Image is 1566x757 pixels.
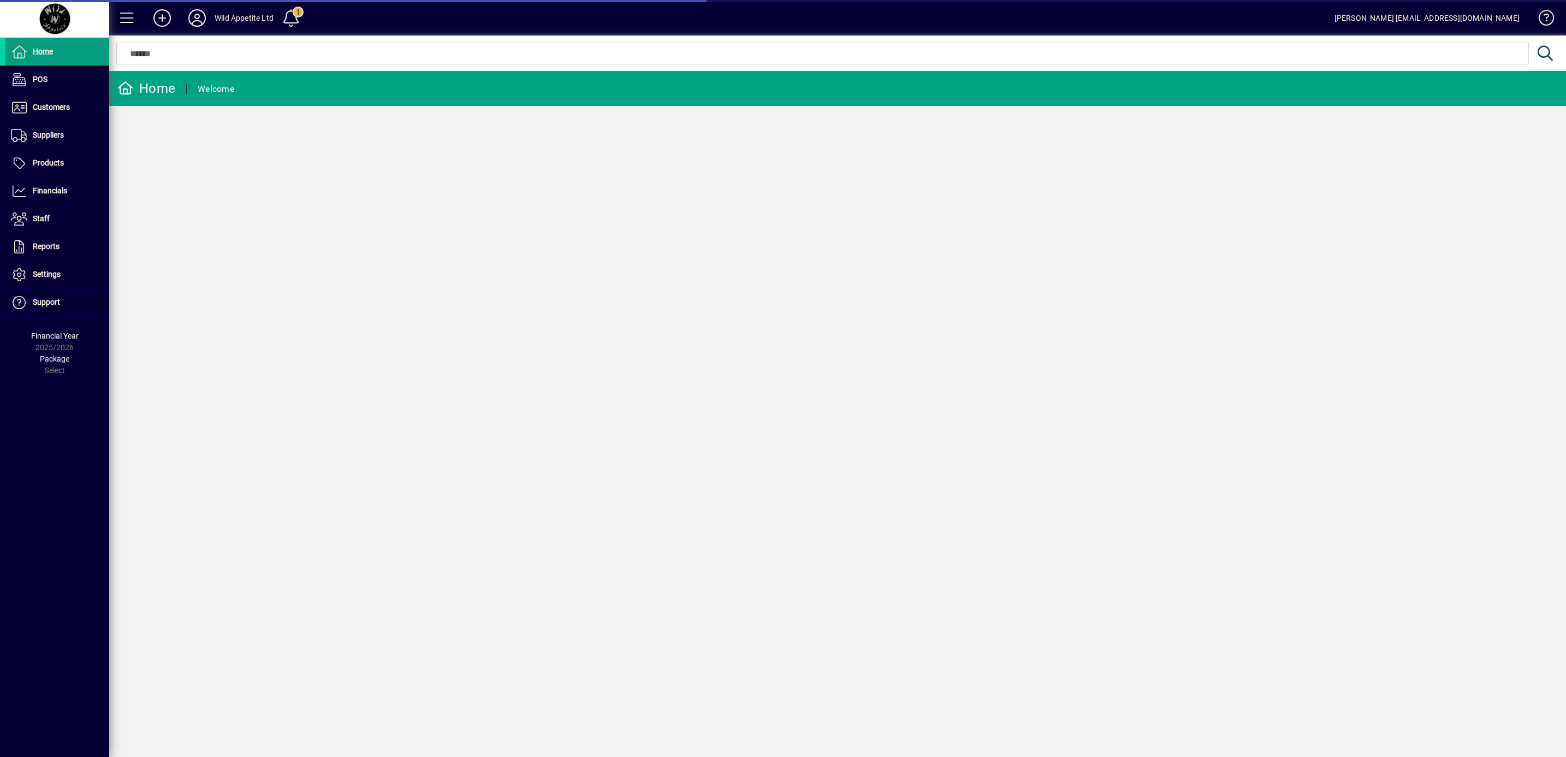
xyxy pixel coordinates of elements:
[180,8,215,28] button: Profile
[33,186,67,195] span: Financials
[5,66,109,93] a: POS
[5,150,109,177] a: Products
[1334,9,1520,27] div: [PERSON_NAME] [EMAIL_ADDRESS][DOMAIN_NAME]
[40,354,69,363] span: Package
[33,103,70,111] span: Customers
[5,233,109,261] a: Reports
[33,131,64,139] span: Suppliers
[33,158,64,167] span: Products
[145,8,180,28] button: Add
[5,122,109,149] a: Suppliers
[33,75,48,84] span: POS
[117,80,175,97] div: Home
[1531,2,1552,38] a: Knowledge Base
[215,9,274,27] div: Wild Appetite Ltd
[31,332,79,340] span: Financial Year
[33,270,61,279] span: Settings
[198,80,234,98] div: Welcome
[33,47,53,56] span: Home
[5,261,109,288] a: Settings
[5,178,109,205] a: Financials
[5,289,109,316] a: Support
[5,94,109,121] a: Customers
[33,298,60,306] span: Support
[33,242,60,251] span: Reports
[33,214,50,223] span: Staff
[5,205,109,233] a: Staff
